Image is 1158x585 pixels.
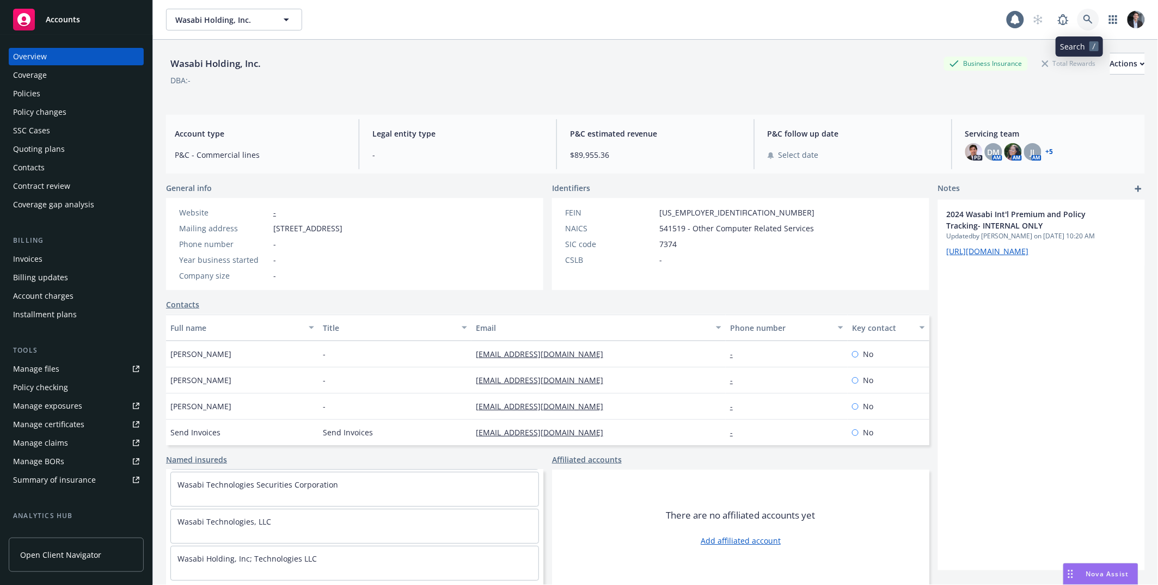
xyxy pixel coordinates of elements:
[273,207,276,218] a: -
[170,348,231,360] span: [PERSON_NAME]
[177,479,338,490] a: Wasabi Technologies Securities Corporation
[170,401,231,412] span: [PERSON_NAME]
[701,535,781,546] a: Add affiliated account
[175,149,346,161] span: P&C - Commercial lines
[13,140,65,158] div: Quoting plans
[1052,9,1074,30] a: Report a Bug
[13,177,70,195] div: Contract review
[1063,563,1138,585] button: Nova Assist
[323,427,373,438] span: Send Invoices
[476,322,709,334] div: Email
[1031,146,1035,158] span: JJ
[13,103,66,121] div: Policy changes
[476,375,612,385] a: [EMAIL_ADDRESS][DOMAIN_NAME]
[13,453,64,470] div: Manage BORs
[179,223,269,234] div: Mailing address
[730,375,742,385] a: -
[726,315,848,341] button: Phone number
[1027,9,1049,30] a: Start snowing
[9,306,144,323] a: Installment plans
[863,374,873,386] span: No
[863,427,873,438] span: No
[170,75,191,86] div: DBA: -
[179,254,269,266] div: Year business started
[13,526,103,543] div: Loss summary generator
[179,270,269,281] div: Company size
[863,348,873,360] span: No
[166,182,212,194] span: General info
[570,128,741,139] span: P&C estimated revenue
[1064,564,1077,584] div: Drag to move
[323,348,326,360] span: -
[565,207,655,218] div: FEIN
[9,453,144,470] a: Manage BORs
[938,182,960,195] span: Notes
[9,177,144,195] a: Contract review
[166,9,302,30] button: Wasabi Holding, Inc.
[730,427,742,438] a: -
[863,401,873,412] span: No
[13,416,84,433] div: Manage certificates
[1132,182,1145,195] a: add
[175,128,346,139] span: Account type
[166,315,318,341] button: Full name
[552,454,622,465] a: Affiliated accounts
[13,397,82,415] div: Manage exposures
[1102,9,1124,30] a: Switch app
[659,254,662,266] span: -
[944,57,1028,70] div: Business Insurance
[13,85,40,102] div: Policies
[659,238,677,250] span: 7374
[372,128,543,139] span: Legal entity type
[9,471,144,489] a: Summary of insurance
[323,401,326,412] span: -
[170,322,302,334] div: Full name
[9,122,144,139] a: SSC Cases
[730,322,831,334] div: Phone number
[9,103,144,121] a: Policy changes
[166,299,199,310] a: Contacts
[13,434,68,452] div: Manage claims
[177,553,317,564] a: Wasabi Holding, Inc; Technologies LLC
[779,149,819,161] span: Select date
[323,322,455,334] div: Title
[9,379,144,396] a: Policy checking
[13,196,94,213] div: Coverage gap analysis
[9,526,144,543] a: Loss summary generator
[13,379,68,396] div: Policy checking
[565,223,655,234] div: NAICS
[9,159,144,176] a: Contacts
[9,140,144,158] a: Quoting plans
[13,48,47,65] div: Overview
[565,254,655,266] div: CSLB
[13,66,47,84] div: Coverage
[9,196,144,213] a: Coverage gap analysis
[9,345,144,356] div: Tools
[476,349,612,359] a: [EMAIL_ADDRESS][DOMAIN_NAME]
[1077,9,1099,30] a: Search
[659,207,815,218] span: [US_EMPLOYER_IDENTIFICATION_NUMBER]
[9,66,144,84] a: Coverage
[947,208,1108,231] span: 2024 Wasabi Int'l Premium and Policy Tracking- INTERNAL ONLY
[372,149,543,161] span: -
[965,128,1136,139] span: Servicing team
[1004,143,1022,161] img: photo
[1110,53,1145,74] div: Actions
[1128,11,1145,28] img: photo
[318,315,471,341] button: Title
[9,434,144,452] a: Manage claims
[179,238,269,250] div: Phone number
[323,374,326,386] span: -
[9,510,144,521] div: Analytics hub
[730,401,742,411] a: -
[46,15,80,24] span: Accounts
[13,471,96,489] div: Summary of insurance
[730,349,742,359] a: -
[273,238,276,250] span: -
[9,4,144,35] a: Accounts
[170,427,220,438] span: Send Invoices
[768,128,939,139] span: P&C follow up date
[13,287,73,305] div: Account charges
[988,146,1000,158] span: DM
[659,223,814,234] span: 541519 - Other Computer Related Services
